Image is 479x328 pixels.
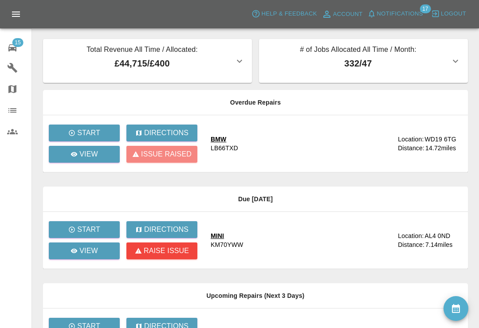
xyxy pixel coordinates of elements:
a: Account [319,7,365,21]
span: 17 [420,4,431,13]
a: View [49,242,120,259]
button: Total Revenue All Time / Allocated:£44,715/£400 [43,39,252,83]
div: WD19 6TG [424,135,456,144]
button: Help & Feedback [249,7,319,21]
div: Distance: [398,240,424,249]
th: Overdue Repairs [43,90,468,115]
p: View [79,149,98,160]
div: KM70YWW [211,240,243,249]
div: Distance: [398,144,424,152]
a: MINIKM70YWW [211,231,391,249]
div: BMW [211,135,238,144]
p: 332 / 47 [266,57,450,70]
button: # of Jobs Allocated All Time / Month:332/47 [259,39,468,83]
div: MINI [211,231,243,240]
p: View [79,246,98,256]
p: Directions [144,224,188,235]
span: Notifications [377,9,423,19]
a: Location:AL4 0NDDistance:7.14miles [398,231,461,249]
button: Start [49,125,120,141]
a: View [49,146,120,163]
p: Raise issue [144,246,189,256]
a: BMWLB66TXD [211,135,391,152]
div: AL4 0ND [424,231,450,240]
span: Logout [441,9,466,19]
span: Account [333,9,363,20]
p: # of Jobs Allocated All Time / Month: [266,44,450,57]
button: Open drawer [5,4,27,25]
span: Help & Feedback [261,9,317,19]
button: availability [444,296,468,321]
button: Directions [126,221,197,238]
p: Directions [144,128,188,138]
div: 14.72 miles [425,144,461,152]
p: £44,715 / £400 [50,57,234,70]
button: Start [49,221,120,238]
span: 15 [12,38,23,47]
p: Start [77,128,100,138]
th: Upcoming Repairs (Next 3 Days) [43,283,468,308]
button: Logout [429,7,468,21]
div: 7.14 miles [425,240,461,249]
p: Total Revenue All Time / Allocated: [50,44,234,57]
div: Location: [398,135,424,144]
button: Notifications [365,7,425,21]
button: Directions [126,125,197,141]
a: Location:WD19 6TGDistance:14.72miles [398,135,461,152]
button: Raise issue [126,242,197,259]
div: Location: [398,231,424,240]
th: Due [DATE] [43,187,468,212]
div: LB66TXD [211,144,238,152]
p: Start [77,224,100,235]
